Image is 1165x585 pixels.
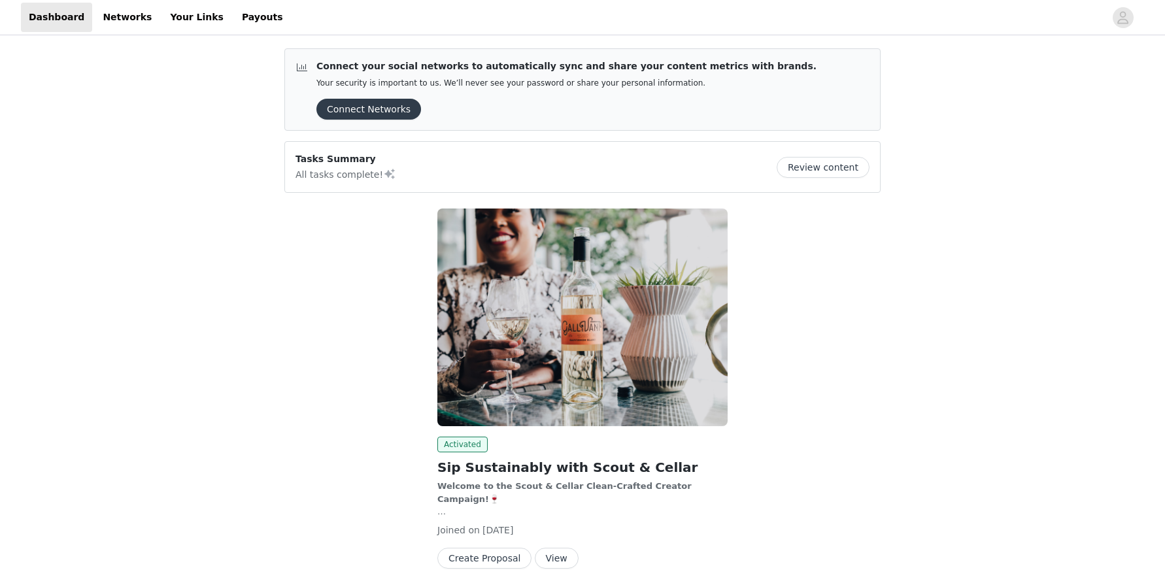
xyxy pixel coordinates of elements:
span: Joined on [437,525,480,535]
button: View [535,548,579,569]
a: Networks [95,3,160,32]
div: avatar [1117,7,1129,28]
button: Review content [777,157,870,178]
a: Your Links [162,3,231,32]
h2: Sip Sustainably with Scout & Cellar [437,458,728,477]
strong: Welcome to the Scout & Cellar Clean-Crafted Creator Campaign! [437,481,692,504]
p: Tasks Summary [295,152,396,166]
img: Scout & Cellar [437,209,728,426]
a: View [535,554,579,563]
p: Connect your social networks to automatically sync and share your content metrics with brands. [316,59,817,73]
span: Activated [437,437,488,452]
p: 🍷 [437,480,728,505]
p: Your security is important to us. We’ll never see your password or share your personal information. [316,78,817,88]
p: All tasks complete! [295,166,396,182]
button: Connect Networks [316,99,421,120]
a: Dashboard [21,3,92,32]
a: Payouts [234,3,291,32]
span: [DATE] [482,525,513,535]
button: Create Proposal [437,548,532,569]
